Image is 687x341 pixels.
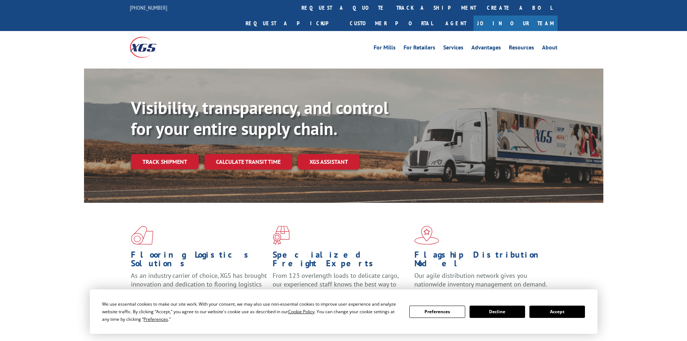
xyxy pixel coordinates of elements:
span: As an industry carrier of choice, XGS has brought innovation and dedication to flooring logistics... [131,271,267,297]
img: xgs-icon-total-supply-chain-intelligence-red [131,226,153,245]
button: Accept [529,306,585,318]
button: Preferences [409,306,465,318]
p: From 123 overlength loads to delicate cargo, our experienced staff knows the best way to move you... [273,271,409,303]
b: Visibility, transparency, and control for your entire supply chain. [131,96,388,140]
a: Join Our Team [474,16,558,31]
div: Cookie Consent Prompt [90,289,598,334]
h1: Flagship Distribution Model [414,250,551,271]
img: xgs-icon-focused-on-flooring-red [273,226,290,245]
a: Request a pickup [240,16,344,31]
a: Calculate transit time [204,154,292,170]
img: xgs-icon-flagship-distribution-model-red [414,226,439,245]
a: XGS ASSISTANT [298,154,360,170]
a: [PHONE_NUMBER] [130,4,167,11]
span: Preferences [144,316,168,322]
a: Advantages [471,45,501,53]
a: About [542,45,558,53]
a: Customer Portal [344,16,438,31]
h1: Flooring Logistics Solutions [131,250,267,271]
a: Resources [509,45,534,53]
a: Track shipment [131,154,199,169]
a: For Retailers [404,45,435,53]
span: Our agile distribution network gives you nationwide inventory management on demand. [414,271,547,288]
span: Cookie Policy [288,309,314,315]
div: We use essential cookies to make our site work. With your consent, we may also use non-essential ... [102,300,401,323]
button: Decline [470,306,525,318]
a: For Mills [374,45,396,53]
a: Agent [438,16,474,31]
h1: Specialized Freight Experts [273,250,409,271]
a: Services [443,45,463,53]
